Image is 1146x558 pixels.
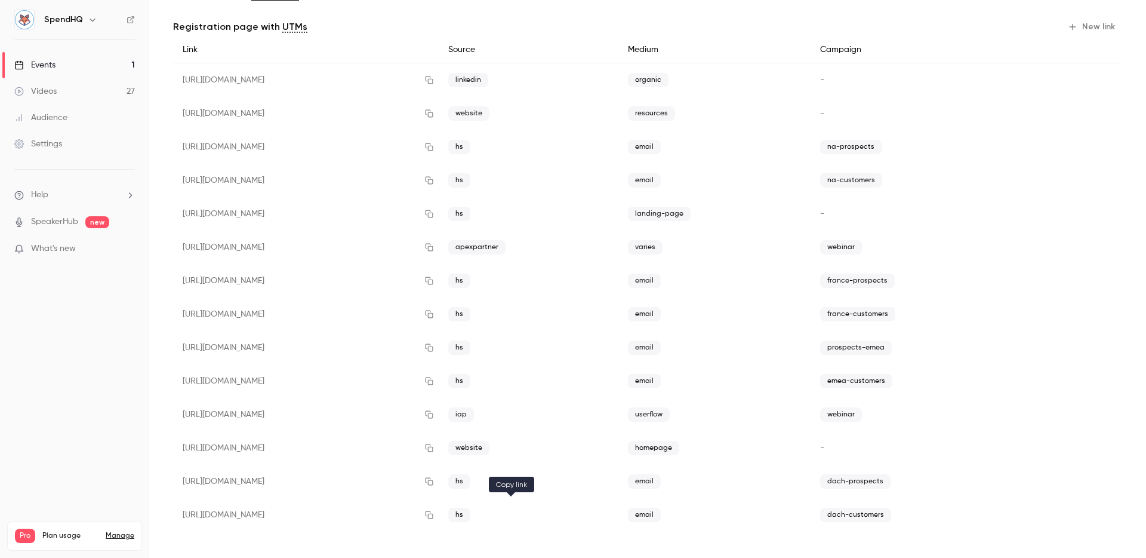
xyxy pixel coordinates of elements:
span: france-prospects [820,274,895,288]
span: Plan usage [42,531,98,541]
span: hs [448,374,470,388]
span: hs [448,307,470,321]
span: varies [628,240,663,255]
span: email [628,140,661,154]
li: help-dropdown-opener [14,189,135,201]
div: Videos [14,85,57,97]
a: SpeakerHub [31,216,78,228]
span: iap [448,407,474,422]
p: Registration page with [173,20,307,34]
div: [URL][DOMAIN_NAME] [173,164,439,197]
span: - [820,76,824,84]
span: webinar [820,240,862,255]
span: email [628,173,661,188]
div: Link [173,36,439,63]
div: [URL][DOMAIN_NAME] [173,298,439,331]
span: What's new [31,243,76,255]
span: hs [448,508,470,522]
span: email [628,508,661,522]
span: email [628,374,661,388]
div: [URL][DOMAIN_NAME] [173,498,439,532]
div: Settings [14,138,62,150]
span: hs [448,274,470,288]
div: [URL][DOMAIN_NAME] [173,264,439,298]
span: dach-customers [820,508,891,522]
span: homepage [628,441,679,455]
div: [URL][DOMAIN_NAME] [173,63,439,97]
span: - [820,444,824,452]
span: landing-page [628,207,691,221]
span: - [820,210,824,218]
div: Audience [14,112,67,124]
div: [URL][DOMAIN_NAME] [173,197,439,231]
span: webinar [820,407,862,422]
div: Campaign [811,36,1033,63]
span: website [448,106,489,121]
span: userflow [628,407,670,422]
div: [URL][DOMAIN_NAME] [173,331,439,364]
span: emea-customers [820,374,892,388]
div: [URL][DOMAIN_NAME] [173,97,439,130]
span: new [85,216,109,228]
span: organic [628,73,668,87]
div: [URL][DOMAIN_NAME] [173,364,439,398]
div: Events [14,59,56,71]
span: Pro [15,529,35,543]
span: linkedin [448,73,488,87]
span: hs [448,474,470,489]
div: Medium [618,36,811,63]
a: Manage [106,531,134,541]
span: hs [448,140,470,154]
span: prospects-emea [820,341,892,355]
div: Source [439,36,618,63]
a: UTMs [282,20,307,34]
span: - [820,109,824,118]
span: apexpartner [448,240,506,255]
span: resources [628,106,675,121]
span: france-customers [820,307,895,321]
img: SpendHQ [15,10,34,29]
h6: SpendHQ [44,14,83,26]
span: hs [448,173,470,188]
span: na-prospects [820,140,882,154]
div: [URL][DOMAIN_NAME] [173,465,439,498]
div: [URL][DOMAIN_NAME] [173,431,439,465]
span: hs [448,207,470,221]
span: na-customers [820,173,882,188]
span: dach-prospects [820,474,891,489]
div: [URL][DOMAIN_NAME] [173,130,439,164]
span: Help [31,189,48,201]
button: New link [1063,17,1122,36]
span: email [628,274,661,288]
span: email [628,307,661,321]
span: website [448,441,489,455]
span: email [628,341,661,355]
div: [URL][DOMAIN_NAME] [173,231,439,264]
div: [URL][DOMAIN_NAME] [173,398,439,431]
span: email [628,474,661,489]
span: hs [448,341,470,355]
iframe: Noticeable Trigger [121,244,135,255]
